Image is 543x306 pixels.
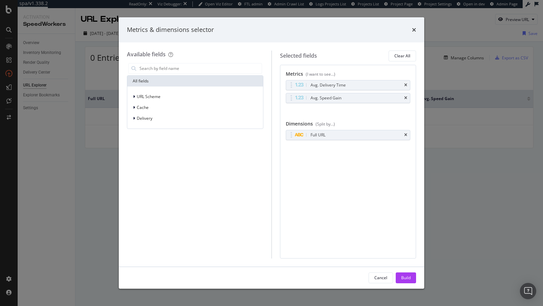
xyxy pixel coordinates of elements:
[394,53,410,59] div: Clear All
[286,80,411,90] div: Avg. Delivery Timetimes
[119,17,424,289] div: modal
[369,272,393,283] button: Cancel
[389,51,416,61] button: Clear All
[306,71,335,77] div: (I want to see...)
[139,63,262,74] input: Search by field name
[280,52,317,60] div: Selected fields
[127,51,166,58] div: Available fields
[396,272,416,283] button: Build
[137,115,152,121] span: Delivery
[311,95,341,101] div: Avg. Speed Gain
[404,133,407,137] div: times
[374,275,387,281] div: Cancel
[137,94,161,99] span: URL Scheme
[137,104,149,110] span: Cache
[404,83,407,87] div: times
[127,25,214,34] div: Metrics & dimensions selector
[412,25,416,34] div: times
[286,120,411,130] div: Dimensions
[520,283,536,299] div: Open Intercom Messenger
[404,96,407,100] div: times
[401,275,411,281] div: Build
[127,76,263,87] div: All fields
[286,93,411,103] div: Avg. Speed Gaintimes
[286,130,411,140] div: Full URLtimes
[311,132,325,138] div: Full URL
[316,121,335,127] div: (Split by...)
[286,71,411,80] div: Metrics
[311,82,346,89] div: Avg. Delivery Time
